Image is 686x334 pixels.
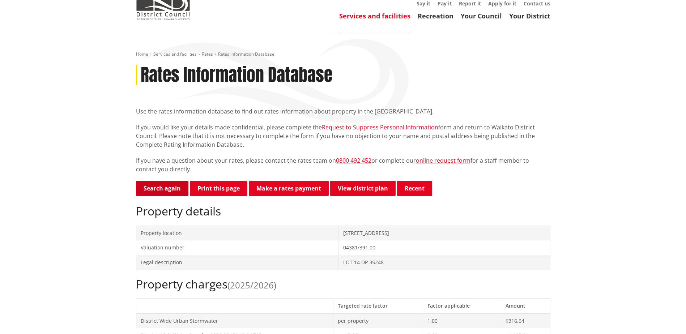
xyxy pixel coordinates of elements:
nav: breadcrumb [136,51,550,57]
p: If you have a question about your rates, please contact the rates team on or complete our for a s... [136,156,550,174]
td: Property location [136,226,339,240]
p: If you would like your details made confidential, please complete the form and return to Waikato ... [136,123,550,149]
a: View district plan [330,181,396,196]
td: 04381/391.00 [339,240,550,255]
th: Amount [501,298,550,313]
a: Recreation [418,12,453,20]
a: Make a rates payment [249,181,329,196]
td: District Wide Urban Stormwater [136,313,333,328]
iframe: Messenger Launcher [653,304,679,330]
a: Rates [202,51,213,57]
span: Rates Information Database [218,51,274,57]
td: 1.00 [423,313,501,328]
td: Valuation number [136,240,339,255]
a: Search again [136,181,188,196]
td: $316.64 [501,313,550,328]
a: Services and facilities [153,51,197,57]
h1: Rates Information Database [141,65,332,86]
h2: Property details [136,204,550,218]
th: Targeted rate factor [333,298,423,313]
td: LOT 14 DP 35248 [339,255,550,270]
td: per property [333,313,423,328]
button: Recent [397,181,432,196]
a: Home [136,51,148,57]
h2: Property charges [136,277,550,291]
a: Request to Suppress Personal Information [322,123,438,131]
td: Legal description [136,255,339,270]
td: [STREET_ADDRESS] [339,226,550,240]
a: 0800 492 452 [336,157,371,164]
p: Use the rates information database to find out rates information about property in the [GEOGRAPHI... [136,107,550,116]
a: Services and facilities [339,12,410,20]
a: Your District [509,12,550,20]
button: Print this page [190,181,247,196]
a: Your Council [461,12,502,20]
span: (2025/2026) [227,279,276,291]
th: Factor applicable [423,298,501,313]
a: online request form [416,157,470,164]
